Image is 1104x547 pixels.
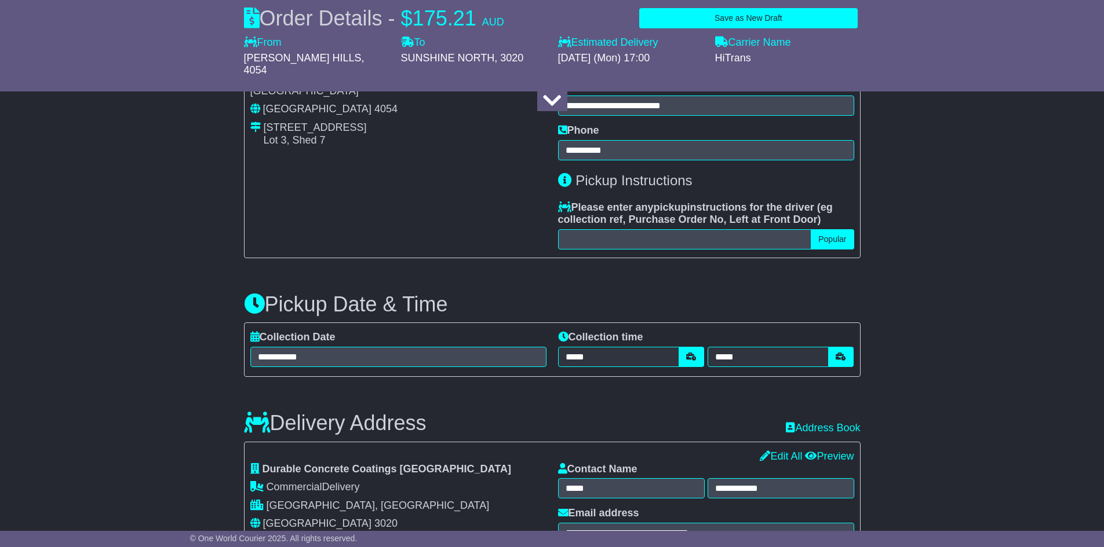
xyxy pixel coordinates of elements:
[482,16,504,28] span: AUD
[401,6,413,30] span: $
[558,36,704,49] label: Estimated Delivery
[786,422,860,434] a: Address Book
[811,229,854,249] button: Popular
[715,52,861,65] div: HiTrans
[558,507,639,520] label: Email address
[250,481,546,494] div: Delivery
[558,201,833,226] span: eg collection ref, Purchase Order No, Left at Front Door
[244,52,365,76] span: , 4054
[575,172,692,188] span: Pickup Instructions
[244,412,427,435] h3: Delivery Address
[264,134,367,147] div: Lot 3, Shed 7
[250,331,336,344] label: Collection Date
[558,201,854,226] label: Please enter any instructions for the driver ( )
[654,201,687,213] span: pickup
[250,72,464,97] span: [PERSON_NAME][GEOGRAPHIC_DATA], [GEOGRAPHIC_DATA]
[264,122,367,134] div: [STREET_ADDRESS]
[374,517,398,529] span: 3020
[805,450,854,462] a: Preview
[263,517,371,529] span: [GEOGRAPHIC_DATA]
[267,500,490,511] span: [GEOGRAPHIC_DATA], [GEOGRAPHIC_DATA]
[558,331,643,344] label: Collection time
[715,36,791,49] label: Carrier Name
[244,52,362,64] span: [PERSON_NAME] HILLS
[244,293,861,316] h3: Pickup Date & Time
[558,124,599,137] label: Phone
[190,534,358,543] span: © One World Courier 2025. All rights reserved.
[558,52,704,65] div: [DATE] (Mon) 17:00
[244,6,504,31] div: Order Details -
[401,36,425,49] label: To
[558,463,637,476] label: Contact Name
[413,6,476,30] span: 175.21
[263,463,511,475] span: Durable Concrete Coatings [GEOGRAPHIC_DATA]
[244,36,282,49] label: From
[760,450,802,462] a: Edit All
[267,481,322,493] span: Commercial
[639,8,857,28] button: Save as New Draft
[494,52,523,64] span: , 3020
[401,52,495,64] span: SUNSHINE NORTH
